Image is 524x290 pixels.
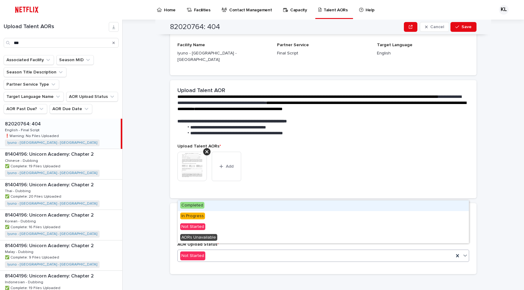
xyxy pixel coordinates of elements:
div: In Progress [178,211,469,222]
button: Associated Facility [4,55,54,65]
button: Partner Service Type [4,80,59,89]
div: Not Started [180,251,205,260]
p: 82020764: 404 [5,120,42,127]
button: AOR Due Date [50,104,92,114]
button: AOR Upload Status [66,92,118,102]
a: Iyuno - [GEOGRAPHIC_DATA] - [GEOGRAPHIC_DATA] [7,202,97,206]
p: Korean - Dubbing [5,218,37,224]
p: ✅ Complete: 16 Files Uploaded [5,224,62,229]
div: AORs Unavailable [178,232,469,243]
p: 81404196: Unicorn Academy: Chapter 2 [5,242,95,249]
span: AOR Upload Status [177,242,219,247]
span: Cancel [430,25,444,29]
p: Final Script [277,50,369,57]
button: Season MID [56,55,94,65]
span: Facility Name [177,43,205,47]
input: Search [4,38,119,48]
span: Not Started [180,223,205,230]
p: English - Final Script [5,127,41,132]
p: ✅ Complete: 20 Files Uploaded [5,193,63,199]
p: 81404196: Unicorn Academy: Chapter 2 [5,181,95,188]
button: Save [450,22,477,32]
p: 81404196: Unicorn Academy: Chapter 2 [5,211,95,218]
p: Malay - Dubbing [5,249,35,254]
button: Cancel [420,22,449,32]
a: Iyuno - [GEOGRAPHIC_DATA] - [GEOGRAPHIC_DATA] [7,141,97,145]
span: AORs Unavailable [180,234,217,241]
p: Thai - Dubbing [5,188,32,193]
p: ✅ Complete: 19 Files Uploaded [5,163,62,169]
p: Chinese - Dubbing [5,158,39,163]
h1: Upload Talent AORs [4,24,109,30]
a: Iyuno - [GEOGRAPHIC_DATA] - [GEOGRAPHIC_DATA] [7,262,97,267]
p: 81404196: Unicorn Academy: Chapter 2 [5,272,95,279]
div: Completed [178,200,469,211]
span: Save [461,25,472,29]
span: Completed [180,202,204,209]
span: Partner Service [277,43,309,47]
button: AOR Past Due? [4,104,47,114]
button: Season Title Description [4,67,66,77]
h2: 82020764: 404 [170,23,220,32]
div: Not Started [178,222,469,232]
span: Add [226,164,234,169]
a: Iyuno - [GEOGRAPHIC_DATA] - [GEOGRAPHIC_DATA] [7,232,97,236]
p: 81404196: Unicorn Academy: Chapter 2 [5,150,95,157]
span: Upload Talent AORs [177,144,221,148]
p: Indonesian - Dubbing [5,279,44,284]
button: Add [212,152,241,181]
p: ✅ Complete: 9 Files Uploaded [5,254,60,260]
p: ❗️Warning: No Files Uploaded [5,133,60,138]
div: KL [499,5,509,15]
button: Target Language Name [4,92,64,102]
span: In Progress [180,213,205,219]
span: Target Language [377,43,412,47]
a: Iyuno - [GEOGRAPHIC_DATA] - [GEOGRAPHIC_DATA] [7,171,97,175]
img: ifQbXi3ZQGMSEF7WDB7W [12,4,41,16]
h2: Upload Talent AOR [177,87,225,94]
p: English [377,50,469,57]
p: Iyuno - [GEOGRAPHIC_DATA] - [GEOGRAPHIC_DATA] [177,50,270,63]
